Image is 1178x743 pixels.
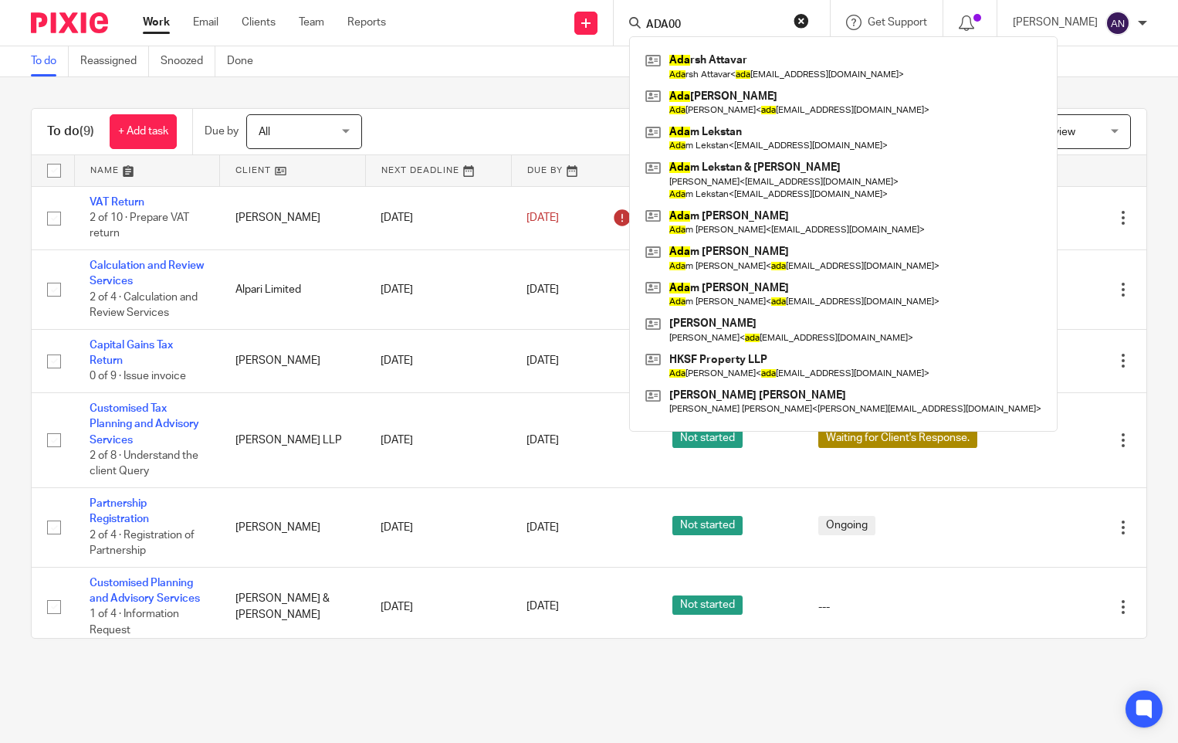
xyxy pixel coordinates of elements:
[90,212,189,239] span: 2 of 10 · Prepare VAT return
[1105,11,1130,36] img: svg%3E
[90,260,204,287] a: Calculation and Review Services
[220,186,366,249] td: [PERSON_NAME]
[818,599,986,615] div: ---
[90,450,198,477] span: 2 of 8 · Understand the client Query
[31,46,69,76] a: To do
[90,292,198,319] span: 2 of 4 · Calculation and Review Services
[299,15,324,30] a: Team
[80,46,149,76] a: Reassigned
[526,355,559,366] span: [DATE]
[161,46,215,76] a: Snoozed
[672,595,743,615] span: Not started
[526,602,559,612] span: [DATE]
[526,522,559,533] span: [DATE]
[227,46,265,76] a: Done
[365,186,511,249] td: [DATE]
[220,488,366,568] td: [PERSON_NAME]
[205,124,239,139] p: Due by
[526,284,559,295] span: [DATE]
[193,15,218,30] a: Email
[818,516,875,535] span: Ongoing
[526,212,559,223] span: [DATE]
[365,392,511,487] td: [DATE]
[645,19,784,32] input: Search
[90,530,195,557] span: 2 of 4 · Registration of Partnership
[220,249,366,329] td: Alpari Limited
[365,488,511,568] td: [DATE]
[347,15,386,30] a: Reports
[672,429,743,448] span: Not started
[47,124,94,140] h1: To do
[90,578,200,604] a: Customised Planning and Advisory Services
[80,125,94,137] span: (9)
[794,13,809,29] button: Clear
[143,15,170,30] a: Work
[1013,15,1098,30] p: [PERSON_NAME]
[220,567,366,646] td: [PERSON_NAME] & [PERSON_NAME]
[90,403,199,446] a: Customised Tax Planning and Advisory Services
[31,12,108,33] img: Pixie
[90,340,173,366] a: Capital Gains Tax Return
[365,329,511,392] td: [DATE]
[365,249,511,329] td: [DATE]
[672,516,743,535] span: Not started
[110,114,177,149] a: + Add task
[90,371,186,382] span: 0 of 9 · Issue invoice
[526,435,559,446] span: [DATE]
[90,609,179,636] span: 1 of 4 · Information Request
[90,498,149,524] a: Partnership Registration
[365,567,511,646] td: [DATE]
[259,127,270,137] span: All
[220,329,366,392] td: [PERSON_NAME]
[220,392,366,487] td: [PERSON_NAME] LLP
[818,429,977,448] span: Waiting for Client's Response.
[242,15,276,30] a: Clients
[868,17,927,28] span: Get Support
[90,197,144,208] a: VAT Return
